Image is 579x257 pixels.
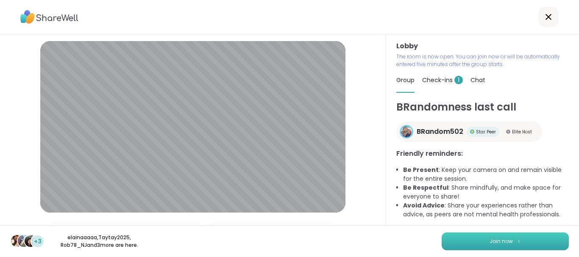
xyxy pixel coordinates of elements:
[454,76,463,84] span: 1
[396,99,569,115] h1: BRandomness last call
[20,7,78,27] img: ShareWell Logo
[34,237,42,246] span: +3
[470,130,474,134] img: Star Peer
[403,183,569,201] li: : Share mindfully, and make space for everyone to share!
[25,235,36,247] img: Rob78_NJ
[417,127,463,137] span: BRandom502
[18,235,30,247] img: Taytay2025
[396,76,415,84] span: Group
[422,76,463,84] span: Check-ins
[396,149,569,159] h3: Friendly reminders:
[396,53,569,68] p: The room is now open. You can join now or will be automatically entered five minutes after the gr...
[403,201,569,219] li: : Share your experiences rather than advice, as peers are not mental health professionals.
[11,235,23,247] img: elainaaaaa
[490,238,513,245] span: Join now
[403,183,448,192] b: Be Respectful
[401,126,412,137] img: BRandom502
[403,166,569,183] li: : Keep your camera on and remain visible for the entire session.
[403,166,439,174] b: Be Present
[396,122,542,142] a: BRandom502BRandom502Star PeerStar PeerElite HostElite Host
[403,201,445,210] b: Avoid Advice
[52,234,147,249] p: elainaaaaa , Taytay2025 , Rob78_NJ and 3 more are here.
[396,41,569,51] h3: Lobby
[506,130,510,134] img: Elite Host
[53,223,61,240] img: Microphone
[512,129,532,135] span: Elite Host
[470,76,485,84] span: Chat
[476,129,496,135] span: Star Peer
[442,232,569,250] button: Join now
[516,239,521,243] img: ShareWell Logomark
[64,223,67,240] span: |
